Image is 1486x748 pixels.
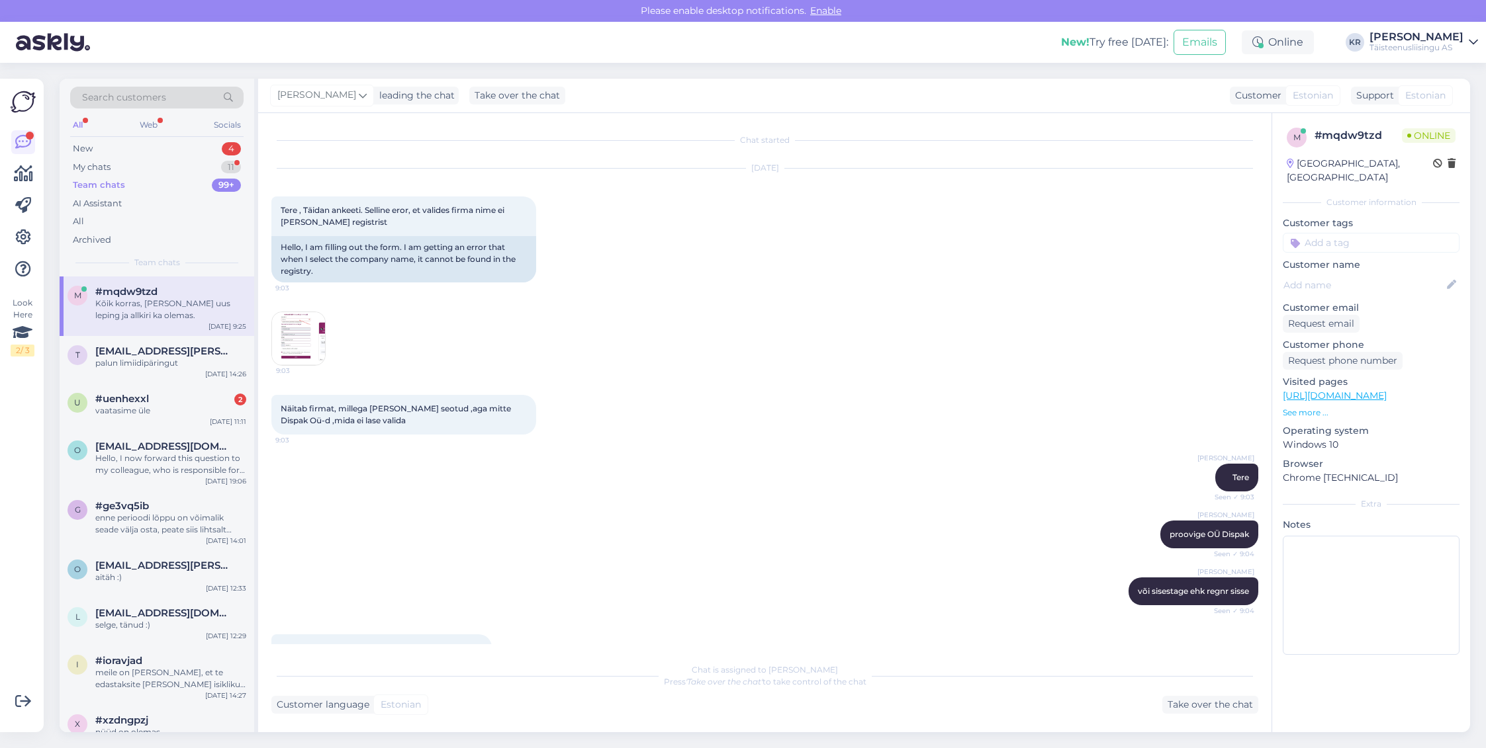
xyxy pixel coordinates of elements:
input: Add a tag [1283,233,1460,253]
div: vaatasime üle [95,405,246,417]
p: Browser [1283,457,1460,471]
span: [PERSON_NAME] [1197,510,1254,520]
span: Seen ✓ 9:04 [1205,549,1254,559]
p: Customer email [1283,301,1460,315]
div: Request phone number [1283,352,1403,370]
div: [DATE] 11:11 [210,417,246,427]
span: Search customers [82,91,166,104]
div: [DATE] 12:33 [206,583,246,593]
span: Seen ✓ 9:03 [1205,492,1254,502]
div: AI Assistant [73,197,122,210]
div: Hello, I am filling out the form. I am getting an error that when I select the company name, it c... [271,236,536,282]
p: Customer tags [1283,216,1460,230]
div: Support [1351,89,1394,103]
div: Socials [211,116,244,134]
span: [PERSON_NAME] [1197,453,1254,463]
p: Operating system [1283,424,1460,438]
div: New [73,142,93,155]
span: m [74,290,81,300]
span: #xzdngpzj [95,714,148,726]
span: 9:03 [275,283,325,293]
div: Take over the chat [1162,696,1258,714]
div: [DATE] 14:27 [205,690,246,700]
div: Team chats [73,179,125,192]
div: Request email [1283,315,1360,333]
span: Tere , Täidan ankeeti. Selline eror, et valides firma nime ei [PERSON_NAME] registrist [281,205,506,227]
span: Näitab firmat, millega [PERSON_NAME] seotud ,aga mitte Dispak Oü-d ,mida ei lase valida [281,403,513,425]
div: [GEOGRAPHIC_DATA], [GEOGRAPHIC_DATA] [1287,157,1433,185]
div: Chat started [271,134,1258,146]
span: Seen ✓ 9:04 [1205,606,1254,616]
span: Online [1402,128,1456,143]
div: 4 [222,142,241,155]
img: Attachment [272,312,325,365]
b: New! [1061,36,1090,48]
span: #mqdw9tzd [95,286,158,298]
span: Tere [1232,472,1249,482]
span: või sisestage ehk regnr sisse [1138,586,1249,596]
p: Customer name [1283,258,1460,272]
span: Team chats [134,257,180,269]
div: 2 / 3 [11,345,34,356]
div: 2 [234,394,246,405]
span: #ge3vq5ib [95,500,149,512]
div: aitäh :) [95,571,246,583]
span: g [75,505,81,515]
div: selge, tänud :) [95,619,246,631]
span: 9:03 [275,435,325,445]
span: Press to take control of the chat [664,677,866,686]
div: Customer language [271,698,369,712]
span: oskar100@mail.ee [95,440,233,452]
div: My chats [73,161,111,174]
div: Hello, I now forward this question to my colleague, who is responsible for this. The reply will b... [95,452,246,476]
div: [DATE] 12:29 [206,631,246,641]
div: 11 [221,161,241,174]
p: Chrome [TECHNICAL_ID] [1283,471,1460,485]
div: leading the chat [374,89,455,103]
div: Archived [73,233,111,247]
p: Windows 10 [1283,438,1460,452]
div: Kõik korras, [PERSON_NAME] uus leping ja allkiri ka olemas. [95,298,246,321]
div: [DATE] 14:01 [206,536,246,546]
div: # mqdw9tzd [1315,128,1402,144]
div: nüüd on olemas [95,726,246,738]
div: Extra [1283,498,1460,510]
p: Customer phone [1283,338,1460,352]
div: 99+ [212,179,241,192]
span: proovige OÜ Dispak [1170,529,1249,539]
p: See more ... [1283,407,1460,419]
div: Online [1242,30,1314,54]
button: Emails [1174,30,1226,55]
span: [PERSON_NAME] [1197,567,1254,577]
span: x [75,719,80,729]
span: i [76,659,79,669]
span: o [74,564,81,574]
span: [PERSON_NAME], tänud, [PERSON_NAME] edassi:) [281,643,483,653]
div: Customer [1230,89,1281,103]
span: Enable [806,5,845,17]
div: Try free [DATE]: [1061,34,1168,50]
div: [DATE] 19:06 [205,476,246,486]
span: [PERSON_NAME] [277,88,356,103]
p: Notes [1283,518,1460,532]
div: [DATE] 14:26 [205,369,246,379]
div: [PERSON_NAME] [1370,32,1463,42]
span: Estonian [1405,89,1446,103]
div: [DATE] 9:25 [209,321,246,331]
span: Chat is assigned to [PERSON_NAME] [692,665,838,675]
p: Visited pages [1283,375,1460,389]
img: Askly Logo [11,89,36,114]
a: [URL][DOMAIN_NAME] [1283,390,1387,401]
i: 'Take over the chat' [686,677,763,686]
a: [PERSON_NAME]Täisteenusliisingu AS [1370,32,1478,53]
div: All [70,116,85,134]
span: m [1293,132,1301,142]
span: u [74,397,81,407]
span: #ioravjad [95,655,142,667]
div: enne perioodi lõppu on võimalik seade välja osta, peate siis lihtsalt korraga kõik osamaksed ära ... [95,512,246,536]
span: tanel.oja.forest@gmail.com [95,345,233,357]
span: l [75,612,80,622]
span: o [74,445,81,455]
div: All [73,215,84,228]
div: Take over the chat [469,87,565,104]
